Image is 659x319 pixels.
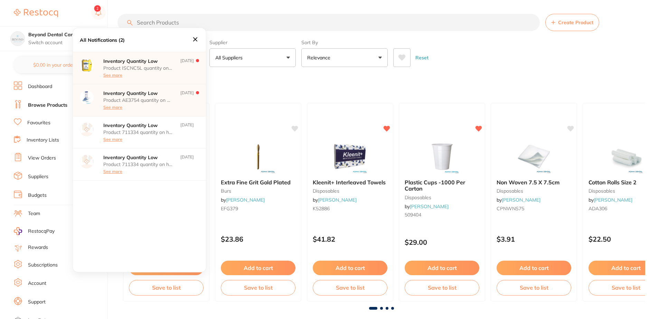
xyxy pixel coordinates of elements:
[405,195,479,200] small: disposables
[511,139,556,174] img: Non Woven 7.5 X 7.5cm
[14,5,58,21] a: Restocq Logo
[28,155,56,162] a: View Orders
[313,179,387,185] b: Kleenit+ Interleaved Towels
[497,261,571,275] button: Add to cart
[27,119,50,126] a: Favourites
[180,155,194,174] p: [DATE]
[209,48,296,67] button: All Suppliers
[28,299,46,306] a: Support
[307,54,333,61] p: Relevance
[180,123,194,142] p: [DATE]
[226,197,265,203] a: [PERSON_NAME]
[313,261,387,275] button: Add to cart
[103,162,172,167] p: Product 711334 quantity on hand has fallen below its minimum inventory threshold.
[14,227,22,235] img: RestocqPay
[405,203,449,210] span: by
[80,123,94,136] img: supplier Logo
[405,179,479,192] b: Plastic Cups -1000 Per Carton
[14,227,55,235] a: RestocqPay
[497,188,571,194] small: disposables
[313,206,387,211] small: K52886
[180,58,194,78] p: [DATE]
[589,197,632,203] span: by
[80,37,125,43] p: All Notifications (2)
[313,188,387,194] small: disposables
[28,280,46,287] a: Account
[497,235,571,243] p: $3.91
[313,197,357,203] span: by
[221,179,295,185] b: Extra Fine Grit Gold Plated
[328,139,373,174] img: Kleenit+ Interleaved Towels
[103,137,122,142] button: See more
[497,280,571,295] button: Save to list
[28,39,98,46] p: Switch account
[215,54,245,61] p: All Suppliers
[103,97,172,103] p: Product AE3754 quantity on hand has fallen below its minimum inventory threshold.
[103,105,122,110] button: See more
[497,179,571,185] b: Non Woven 7.5 X 7.5cm
[236,139,281,174] img: Extra Fine Grit Gold Plated
[221,206,295,211] small: EFG379
[103,123,172,128] p: Inventory Quantity Low
[405,212,479,217] small: 509404
[221,261,295,275] button: Add to cart
[103,73,122,78] button: See more
[103,155,172,160] p: Inventory Quantity Low
[103,169,122,174] button: See more
[103,129,172,135] p: Product 711334 quantity on hand has fallen below its minimum inventory threshold.
[603,139,648,174] img: Cotton Rolls Size 2
[221,188,295,194] small: burs
[209,39,296,46] label: Supplier
[313,235,387,243] p: $41.82
[221,197,265,203] span: by
[28,173,48,180] a: Suppliers
[497,197,540,203] span: by
[27,137,59,144] a: Inventory Lists
[80,58,94,72] img: supplier Logo
[301,39,388,46] label: Sort By
[502,197,540,203] a: [PERSON_NAME]
[301,48,388,67] button: Relevance
[80,155,94,168] img: supplier Logo
[545,14,599,31] button: Create Product
[14,57,94,73] button: $0.00 in your order
[318,197,357,203] a: [PERSON_NAME]
[14,9,58,17] img: Restocq Logo
[313,280,387,295] button: Save to list
[28,210,40,217] a: Team
[405,261,479,275] button: Add to cart
[413,48,431,67] button: Reset
[28,228,55,235] span: RestocqPay
[103,65,172,71] p: Product ISCNC5L quantity on hand has fallen below its minimum inventory threshold.
[405,238,479,246] p: $29.00
[11,32,25,46] img: Beyond Dental Care - Burpengary
[28,262,58,269] a: Subscriptions
[117,14,540,31] input: Search Products
[180,90,194,110] p: [DATE]
[405,280,479,295] button: Save to list
[594,197,632,203] a: [PERSON_NAME]
[28,102,67,109] a: Browse Products
[420,139,464,174] img: Plastic Cups -1000 Per Carton
[28,244,48,251] a: Rewards
[28,192,47,199] a: Budgets
[221,235,295,243] p: $23.86
[103,58,172,64] p: Inventory Quantity Low
[28,31,98,38] h4: Beyond Dental Care - Burpengary
[558,20,593,25] span: Create Product
[80,90,94,104] img: supplier Logo
[410,203,449,210] a: [PERSON_NAME]
[129,280,204,295] button: Save to list
[221,280,295,295] button: Save to list
[103,90,172,96] p: Inventory Quantity Low
[497,206,571,211] small: CPNWNS75
[28,83,52,90] a: Dashboard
